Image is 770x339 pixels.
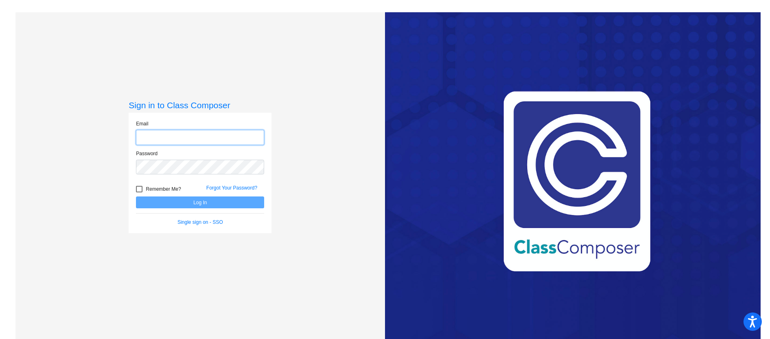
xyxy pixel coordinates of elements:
[129,100,272,110] h3: Sign in to Class Composer
[136,150,158,157] label: Password
[136,120,148,127] label: Email
[178,219,223,225] a: Single sign on - SSO
[206,185,257,191] a: Forgot Your Password?
[146,184,181,194] span: Remember Me?
[136,196,264,208] button: Log In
